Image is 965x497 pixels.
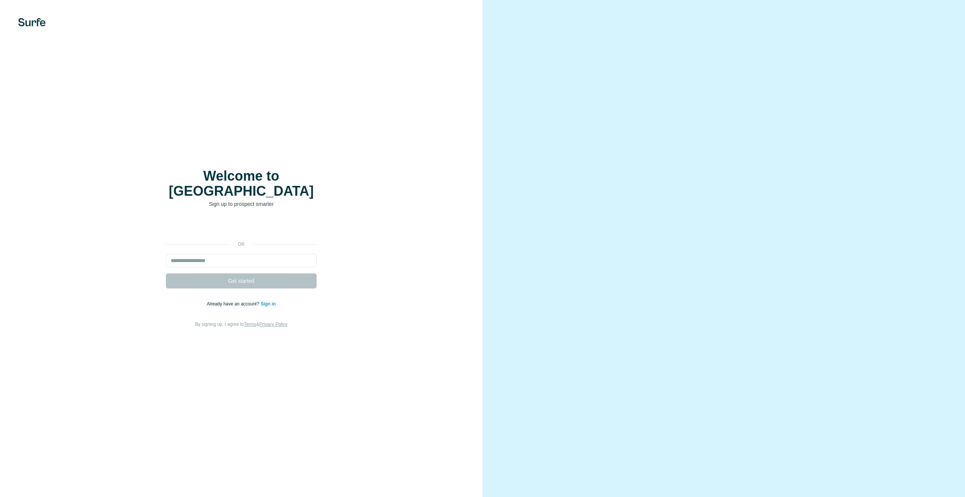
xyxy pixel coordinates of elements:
[166,169,317,199] h1: Welcome to [GEOGRAPHIC_DATA]
[18,18,46,26] img: Surfe's logo
[195,322,288,327] span: By signing up, I agree to &
[166,200,317,208] p: Sign up to prospect smarter
[229,241,253,248] p: or
[244,322,256,327] a: Terms
[162,219,320,236] iframe: Schaltfläche „Über Google anmelden“
[207,301,261,307] span: Already have an account?
[259,322,288,327] a: Privacy Policy
[260,301,276,307] a: Sign in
